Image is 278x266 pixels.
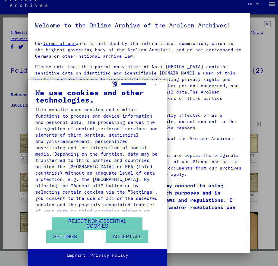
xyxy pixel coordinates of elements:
[35,106,159,220] div: This website uses cookies and similar functions to process end device information and personal da...
[66,252,85,258] a: Imprint
[35,89,159,103] div: We use cookies and other technologies.
[106,230,148,243] button: Accept all
[46,230,84,243] button: Settings
[90,252,128,258] a: Privacy Policy
[52,217,142,230] button: Reject non-essential cookies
